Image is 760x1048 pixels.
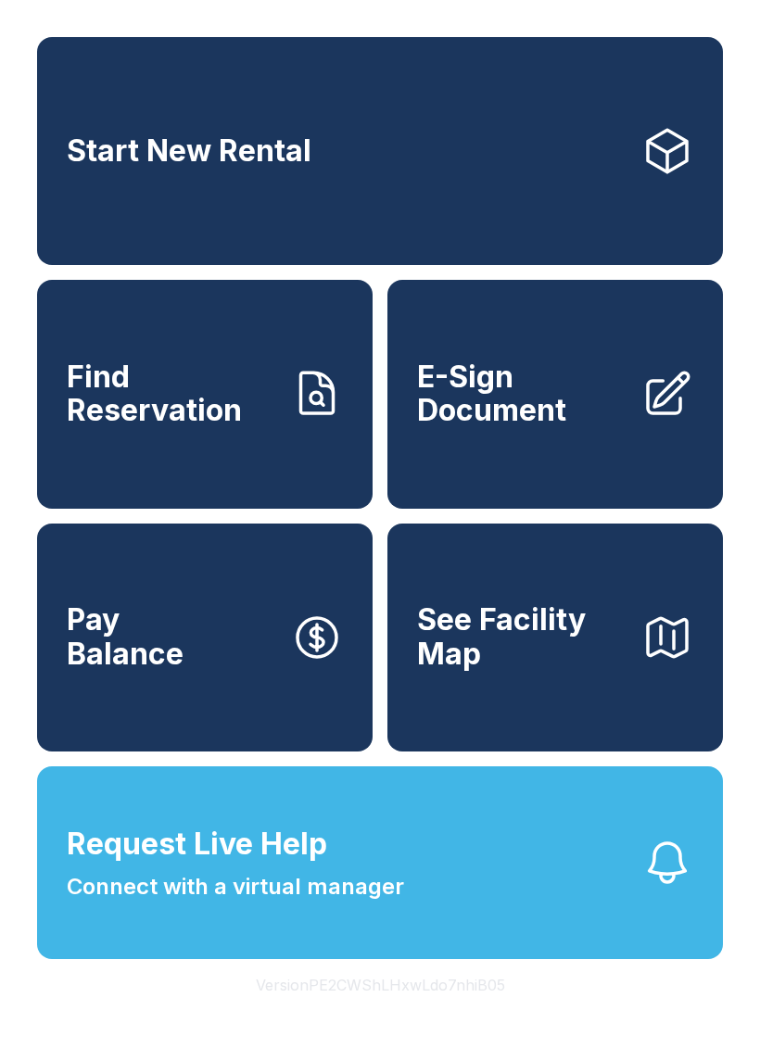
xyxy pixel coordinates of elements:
span: Connect with a virtual manager [67,870,404,903]
span: See Facility Map [417,603,627,671]
span: Start New Rental [67,134,311,169]
span: E-Sign Document [417,360,627,428]
button: See Facility Map [387,524,723,751]
a: Find Reservation [37,280,373,508]
button: VersionPE2CWShLHxwLdo7nhiB05 [241,959,520,1011]
button: Request Live HelpConnect with a virtual manager [37,766,723,959]
a: Start New Rental [37,37,723,265]
a: E-Sign Document [387,280,723,508]
span: Pay Balance [67,603,184,671]
span: Find Reservation [67,360,276,428]
a: PayBalance [37,524,373,751]
span: Request Live Help [67,822,327,866]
